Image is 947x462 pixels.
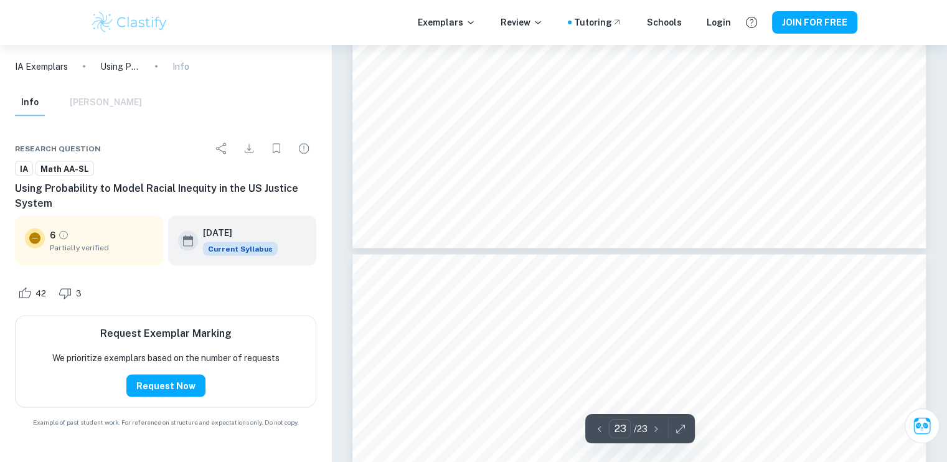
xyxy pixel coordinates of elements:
[209,136,234,161] div: Share
[633,422,647,436] p: / 23
[90,10,169,35] img: Clastify logo
[100,326,232,341] h6: Request Exemplar Marking
[35,161,94,177] a: Math AA-SL
[126,375,205,397] button: Request Now
[741,12,762,33] button: Help and Feedback
[264,136,289,161] div: Bookmark
[905,408,940,443] button: Ask Clai
[172,60,189,73] p: Info
[15,143,101,154] span: Research question
[16,163,32,176] span: IA
[772,11,857,34] button: JOIN FOR FREE
[203,226,268,240] h6: [DATE]
[69,288,88,300] span: 3
[707,16,731,29] a: Login
[52,351,280,365] p: We prioritize exemplars based on the number of requests
[15,283,53,303] div: Like
[291,136,316,161] div: Report issue
[418,16,476,29] p: Exemplars
[100,60,140,73] p: Using Probability to Model Racial Inequity in the US Justice System
[50,242,153,253] span: Partially verified
[15,89,45,116] button: Info
[15,60,68,73] a: IA Exemplars
[647,16,682,29] a: Schools
[15,161,33,177] a: IA
[58,230,69,241] a: Grade partially verified
[55,283,88,303] div: Dislike
[203,242,278,256] span: Current Syllabus
[15,418,316,427] span: Example of past student work. For reference on structure and expectations only. Do not copy.
[29,288,53,300] span: 42
[501,16,543,29] p: Review
[237,136,261,161] div: Download
[203,242,278,256] div: This exemplar is based on the current syllabus. Feel free to refer to it for inspiration/ideas wh...
[36,163,93,176] span: Math AA-SL
[574,16,622,29] a: Tutoring
[50,229,55,242] p: 6
[15,181,316,211] h6: Using Probability to Model Racial Inequity in the US Justice System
